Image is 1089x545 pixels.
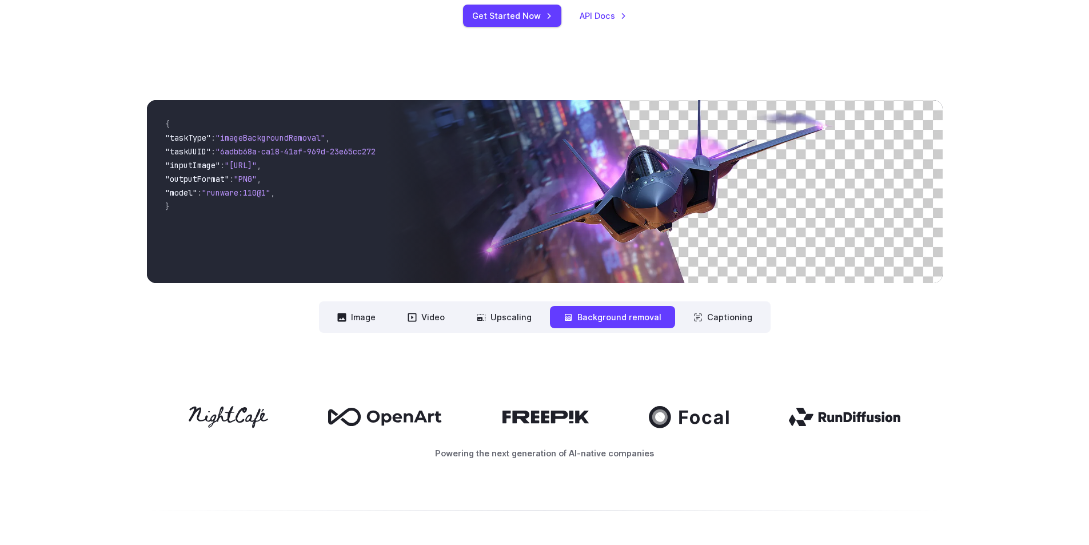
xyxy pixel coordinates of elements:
[580,9,627,22] a: API Docs
[165,160,220,170] span: "inputImage"
[385,100,942,283] img: Futuristic stealth jet streaking through a neon-lit cityscape with glowing purple exhaust
[220,160,225,170] span: :
[225,160,257,170] span: "[URL]"
[463,5,561,27] a: Get Started Now
[324,306,389,328] button: Image
[165,201,170,212] span: }
[165,146,211,157] span: "taskUUID"
[680,306,766,328] button: Captioning
[216,146,389,157] span: "6adbb68a-ca18-41af-969d-23e65cc2729c"
[147,447,943,460] p: Powering the next generation of AI-native companies
[165,119,170,129] span: {
[394,306,458,328] button: Video
[165,133,211,143] span: "taskType"
[234,174,257,184] span: "PNG"
[211,146,216,157] span: :
[229,174,234,184] span: :
[216,133,325,143] span: "imageBackgroundRemoval"
[165,174,229,184] span: "outputFormat"
[257,160,261,170] span: ,
[257,174,261,184] span: ,
[165,188,197,198] span: "model"
[463,306,545,328] button: Upscaling
[270,188,275,198] span: ,
[550,306,675,328] button: Background removal
[211,133,216,143] span: :
[325,133,330,143] span: ,
[202,188,270,198] span: "runware:110@1"
[197,188,202,198] span: :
